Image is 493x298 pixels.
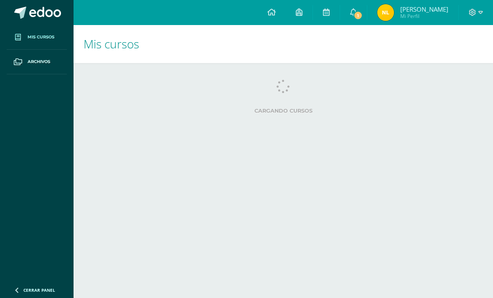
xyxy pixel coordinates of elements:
span: [PERSON_NAME] [400,5,448,13]
span: Cerrar panel [23,287,55,293]
span: Mi Perfil [400,13,448,20]
span: Mis cursos [28,34,54,40]
span: Archivos [28,58,50,65]
a: Archivos [7,50,67,74]
span: 1 [353,11,363,20]
span: Mis cursos [84,36,139,52]
img: 766d0027b03c77fc9ac554a8c1ea520d.png [377,4,394,21]
label: Cargando cursos [90,108,476,114]
a: Mis cursos [7,25,67,50]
